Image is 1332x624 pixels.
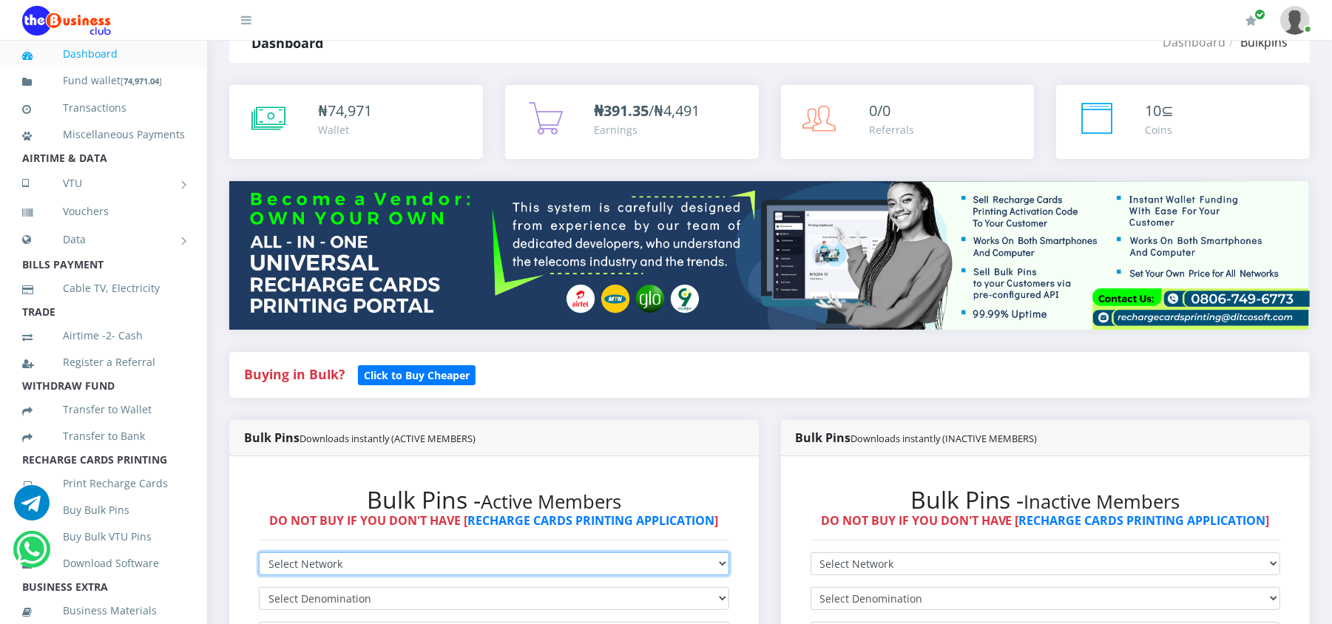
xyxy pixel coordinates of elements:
div: ₦ [318,100,372,122]
a: Miscellaneous Payments [22,118,185,152]
a: Click to Buy Cheaper [358,365,476,383]
img: multitenant_rcp.png [229,181,1310,329]
a: Cable TV, Electricity [22,271,185,305]
a: 0/0 Referrals [781,85,1035,159]
a: RECHARGE CARDS PRINTING APPLICATION [467,512,714,529]
a: RECHARGE CARDS PRINTING APPLICATION [1019,512,1266,529]
i: Renew/Upgrade Subscription [1245,15,1257,27]
h2: Bulk Pins - [259,486,729,514]
a: Fund wallet[74,971.04] [22,64,185,98]
small: [ ] [121,75,162,87]
a: Buy Bulk Pins [22,493,185,527]
a: ₦391.35/₦4,491 Earnings [505,85,759,159]
small: Downloads instantly (INACTIVE MEMBERS) [851,432,1038,445]
a: Transfer to Bank [22,419,185,453]
b: 74,971.04 [124,75,159,87]
b: Click to Buy Cheaper [364,368,470,382]
small: Active Members [481,489,621,515]
a: Vouchers [22,194,185,228]
a: Dashboard [1163,34,1225,50]
span: Renew/Upgrade Subscription [1254,9,1265,20]
a: Download Software [22,546,185,580]
b: ₦391.35 [594,101,649,121]
a: ₦74,971 Wallet [229,85,483,159]
a: Dashboard [22,37,185,71]
div: Earnings [594,122,700,138]
strong: Bulk Pins [796,430,1038,446]
a: Airtime -2- Cash [22,319,185,353]
img: User [1280,6,1310,35]
a: Print Recharge Cards [22,467,185,501]
span: 10 [1145,101,1161,121]
a: Register a Referral [22,345,185,379]
a: Transfer to Wallet [22,393,185,427]
span: 74,971 [328,101,372,121]
a: Chat for support [17,543,47,567]
a: Data [22,221,185,258]
div: ⊆ [1145,100,1174,122]
li: Bulkpins [1225,33,1288,51]
div: Wallet [318,122,372,138]
span: 0/0 [870,101,891,121]
a: VTU [22,165,185,202]
a: Buy Bulk VTU Pins [22,520,185,554]
span: /₦4,491 [594,101,700,121]
div: Referrals [870,122,915,138]
small: Inactive Members [1024,489,1180,515]
a: Transactions [22,91,185,125]
strong: Buying in Bulk? [244,365,345,383]
a: Chat for support [14,496,50,520]
img: Logo [22,6,111,35]
h2: Bulk Pins - [811,486,1281,514]
div: Coins [1145,122,1174,138]
strong: DO NOT BUY IF YOU DON'T HAVE [ ] [269,512,718,529]
strong: Bulk Pins [244,430,476,446]
strong: DO NOT BUY IF YOU DON'T HAVE [ ] [821,512,1270,529]
strong: Dashboard [251,34,323,52]
small: Downloads instantly (ACTIVE MEMBERS) [300,432,476,445]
